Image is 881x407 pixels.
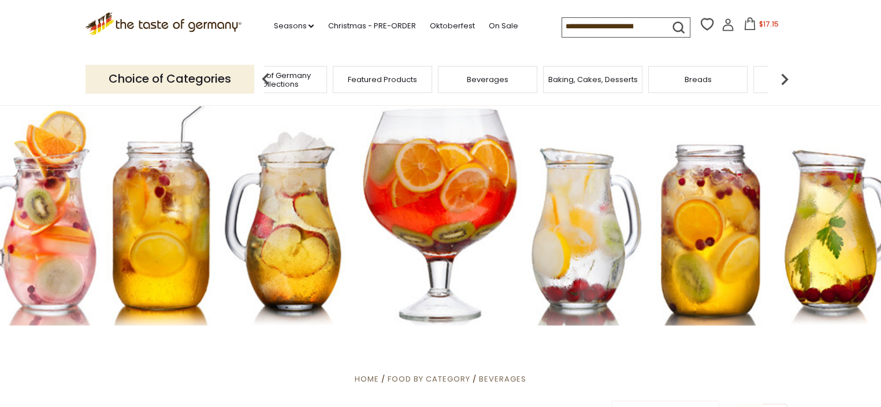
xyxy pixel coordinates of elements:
[685,75,712,84] a: Breads
[254,68,277,91] img: previous arrow
[548,75,638,84] a: Baking, Cakes, Desserts
[328,20,415,32] a: Christmas - PRE-ORDER
[429,20,474,32] a: Oktoberfest
[355,373,379,384] a: Home
[479,373,526,384] a: Beverages
[488,20,518,32] a: On Sale
[773,68,796,91] img: next arrow
[467,75,508,84] a: Beverages
[388,373,470,384] a: Food By Category
[759,19,778,29] span: $17.15
[348,75,417,84] a: Featured Products
[231,71,324,88] a: Taste of Germany Collections
[86,65,254,93] p: Choice of Categories
[737,17,786,35] button: $17.15
[273,20,314,32] a: Seasons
